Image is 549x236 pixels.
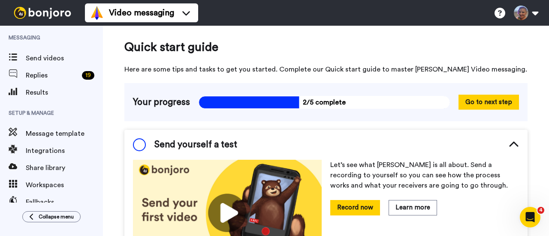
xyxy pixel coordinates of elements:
span: Quick start guide [124,39,528,56]
span: Collapse menu [39,213,74,220]
span: Replies [26,70,78,81]
img: vm-color.svg [90,6,104,20]
button: Learn more [389,200,437,215]
p: Let’s see what [PERSON_NAME] is all about. Send a recording to yourself so you can see how the pr... [330,160,519,191]
button: Go to next step [459,95,519,110]
span: 4 [537,207,544,214]
span: Send yourself a test [154,138,237,151]
span: 2/5 complete [199,96,450,109]
div: 19 [82,71,94,80]
span: Share library [26,163,103,173]
span: Send videos [26,53,103,63]
span: Integrations [26,146,103,156]
span: Workspaces [26,180,103,190]
span: Your progress [133,96,190,109]
span: Here are some tips and tasks to get you started. Complete our Quick start guide to master [PERSON... [124,64,528,75]
iframe: Intercom live chat [520,207,540,227]
button: Record now [330,200,380,215]
span: Message template [26,128,103,139]
span: Video messaging [109,7,174,19]
span: Results [26,87,103,98]
img: bj-logo-header-white.svg [10,7,75,19]
span: Fallbacks [26,197,103,207]
button: Collapse menu [22,211,81,222]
